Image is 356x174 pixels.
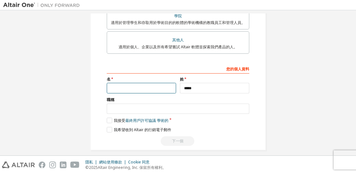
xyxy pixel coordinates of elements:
[180,76,184,82] font: 姓
[114,118,125,123] font: 我接受
[107,76,111,82] font: 名
[111,20,245,25] font: 適用於管理學生和存取用於學術目的的軟體的學術機構的教職員工和管理人員。
[70,162,80,168] img: youtube.svg
[157,118,168,123] font: 學術的
[85,165,89,170] font: ©
[39,162,45,168] img: facebook.svg
[99,159,122,165] font: 網站使用條款
[49,162,56,168] img: instagram.svg
[172,37,184,43] font: 其他人
[119,44,237,50] font: 適用於個人、企業以及所有希望嘗試 Altair 軟體並探索我們產品的人。
[107,136,249,146] div: Read and acccept EULA to continue
[98,165,166,170] font: Altair Engineering, Inc. 保留所有權利。
[226,66,249,72] font: 您的個人資料
[2,162,35,168] img: altair_logo.svg
[125,118,156,123] font: 最終用戶許可協議
[3,2,83,8] img: 牽牛星一號
[107,97,114,102] font: 職稱
[85,159,93,165] font: 隱私
[114,127,171,132] font: 我希望收到 Altair 的行銷電子郵件
[60,162,66,168] img: linkedin.svg
[89,165,98,170] font: 2025
[174,13,182,19] font: 學院
[128,159,150,165] font: Cookie 同意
